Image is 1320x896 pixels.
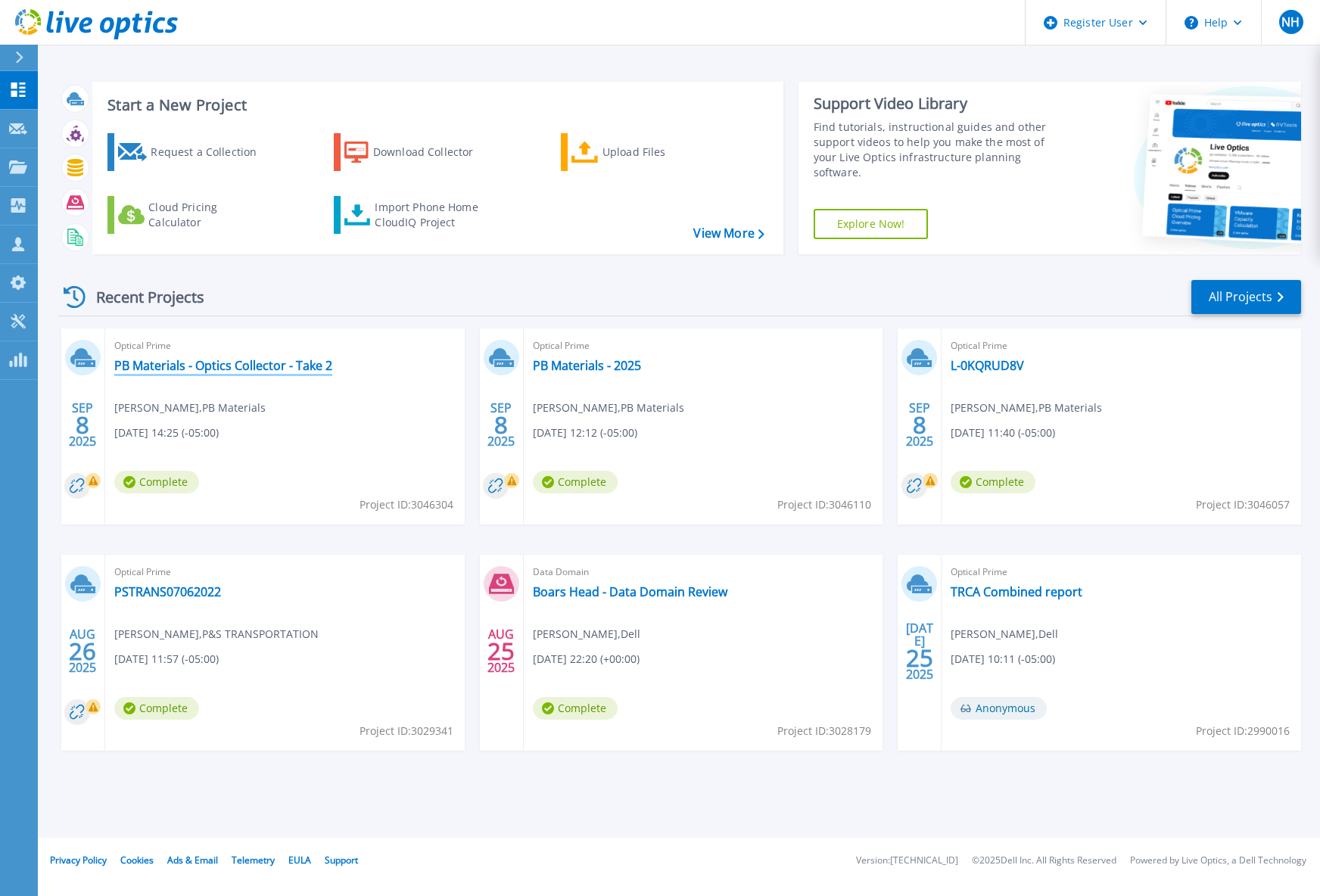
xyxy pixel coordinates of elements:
[114,425,219,441] span: [DATE] 14:25 (-05:00)
[533,564,874,580] span: Data Domain
[487,645,515,658] span: 25
[533,338,874,354] span: Optical Prime
[58,278,225,316] div: Recent Projects
[951,626,1058,642] span: [PERSON_NAME] , Dell
[232,854,275,866] a: Telemetry
[76,418,89,431] span: 8
[1191,280,1301,314] a: All Projects
[114,697,199,720] span: Complete
[69,645,96,658] span: 26
[334,133,503,171] a: Download Collector
[951,471,1035,493] span: Complete
[814,120,1069,180] div: Find tutorials, instructional guides and other support videos to help you make the most of your L...
[533,471,618,493] span: Complete
[561,133,730,171] a: Upload Files
[1281,16,1300,28] span: NH
[114,471,199,493] span: Complete
[913,418,926,431] span: 8
[951,425,1055,441] span: [DATE] 11:40 (-05:00)
[906,652,933,664] span: 25
[487,624,515,679] div: AUG 2025
[50,854,107,866] a: Privacy Policy
[68,624,97,679] div: AUG 2025
[375,200,493,230] div: Import Phone Home CloudIQ Project
[360,496,453,513] span: Project ID: 3046304
[1196,723,1290,739] span: Project ID: 2990016
[114,564,456,580] span: Optical Prime
[814,209,929,239] a: Explore Now!
[288,854,311,866] a: EULA
[114,584,221,599] a: PSTRANS07062022
[905,397,934,453] div: SEP 2025
[533,425,637,441] span: [DATE] 12:12 (-05:00)
[114,400,266,416] span: [PERSON_NAME] , PB Materials
[951,338,1292,354] span: Optical Prime
[68,397,97,453] div: SEP 2025
[777,496,871,513] span: Project ID: 3046110
[951,358,1024,373] a: L-0KQRUD8V
[114,358,332,373] a: PB Materials - Optics Collector - Take 2
[951,564,1292,580] span: Optical Prime
[494,418,508,431] span: 8
[533,400,684,416] span: [PERSON_NAME] , PB Materials
[487,397,515,453] div: SEP 2025
[1196,496,1290,513] span: Project ID: 3046057
[951,584,1082,599] a: TRCA Combined report
[151,137,272,167] div: Request a Collection
[814,94,1069,114] div: Support Video Library
[167,854,218,866] a: Ads & Email
[533,626,640,642] span: [PERSON_NAME] , Dell
[107,196,276,234] a: Cloud Pricing Calculator
[533,697,618,720] span: Complete
[777,723,871,739] span: Project ID: 3028179
[107,97,764,114] h3: Start a New Project
[114,626,319,642] span: [PERSON_NAME] , P&S TRANSPORTATION
[533,651,640,667] span: [DATE] 22:20 (+00:00)
[972,856,1116,866] li: © 2025 Dell Inc. All Rights Reserved
[693,226,764,241] a: View More
[905,624,934,679] div: [DATE] 2025
[602,137,724,167] div: Upload Files
[114,651,219,667] span: [DATE] 11:57 (-05:00)
[1130,856,1306,866] li: Powered by Live Optics, a Dell Technology
[951,697,1047,720] span: Anonymous
[951,651,1055,667] span: [DATE] 10:11 (-05:00)
[533,358,641,373] a: PB Materials - 2025
[951,400,1102,416] span: [PERSON_NAME] , PB Materials
[856,856,958,866] li: Version: [TECHNICAL_ID]
[373,137,494,167] div: Download Collector
[325,854,358,866] a: Support
[148,200,269,230] div: Cloud Pricing Calculator
[120,854,154,866] a: Cookies
[107,133,276,171] a: Request a Collection
[114,338,456,354] span: Optical Prime
[360,723,453,739] span: Project ID: 3029341
[533,584,727,599] a: Boars Head - Data Domain Review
